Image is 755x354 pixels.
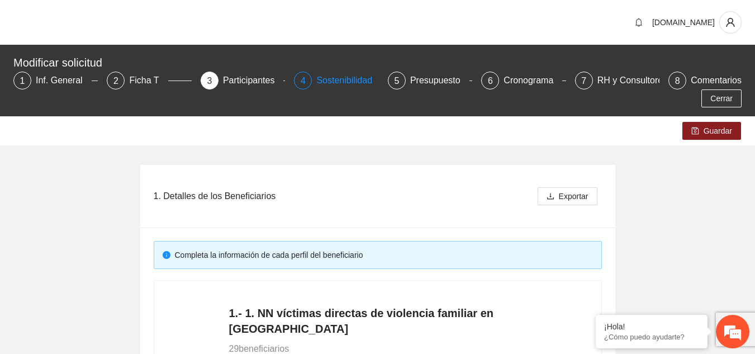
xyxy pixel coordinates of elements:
[691,127,699,136] span: save
[691,72,742,89] div: Comentarios
[630,13,648,31] button: bell
[6,235,213,275] textarea: Escriba su mensaje y pulse “Intro”
[504,72,562,89] div: Cronograma
[575,72,659,89] div: 7RH y Consultores
[229,305,532,337] h4: 1.- 1. NN víctimas directas de violencia familiar en [GEOGRAPHIC_DATA]
[223,72,284,89] div: Participantes
[301,76,306,86] span: 4
[488,76,493,86] span: 6
[704,125,732,137] span: Guardar
[630,18,647,27] span: bell
[388,72,472,89] div: 5Presupuesto
[175,249,593,261] div: Completa la información de cada perfil del beneficiario
[163,251,170,259] span: info-circle
[20,76,25,86] span: 1
[668,72,742,89] div: 8Comentarios
[675,76,680,86] span: 8
[316,72,381,89] div: Sostenibilidad
[719,11,742,34] button: user
[481,72,566,89] div: 6Cronograma
[294,72,378,89] div: 4Sostenibilidad
[394,76,399,86] span: 5
[13,54,735,72] div: Modificar solicitud
[597,72,676,89] div: RH y Consultores
[682,122,741,140] button: saveGuardar
[710,92,733,105] span: Cerrar
[58,57,188,72] div: Chatee con nosotros ahora
[183,6,210,32] div: Minimizar ventana de chat en vivo
[207,76,212,86] span: 3
[107,72,191,89] div: 2Ficha T
[652,18,715,27] span: [DOMAIN_NAME]
[720,17,741,27] span: user
[410,72,469,89] div: Presupuesto
[604,333,699,341] p: ¿Cómo puedo ayudarte?
[701,89,742,107] button: Cerrar
[36,72,92,89] div: Inf. General
[538,187,597,205] button: downloadExportar
[559,190,588,202] span: Exportar
[581,76,586,86] span: 7
[13,72,98,89] div: 1Inf. General
[201,72,285,89] div: 3Participantes
[65,114,154,227] span: Estamos en línea.
[229,344,289,353] span: 29 beneficiarios
[547,192,554,201] span: download
[113,76,118,86] span: 2
[129,72,168,89] div: Ficha T
[154,180,533,212] div: 1. Detalles de los Beneficiarios
[604,322,699,331] div: ¡Hola!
